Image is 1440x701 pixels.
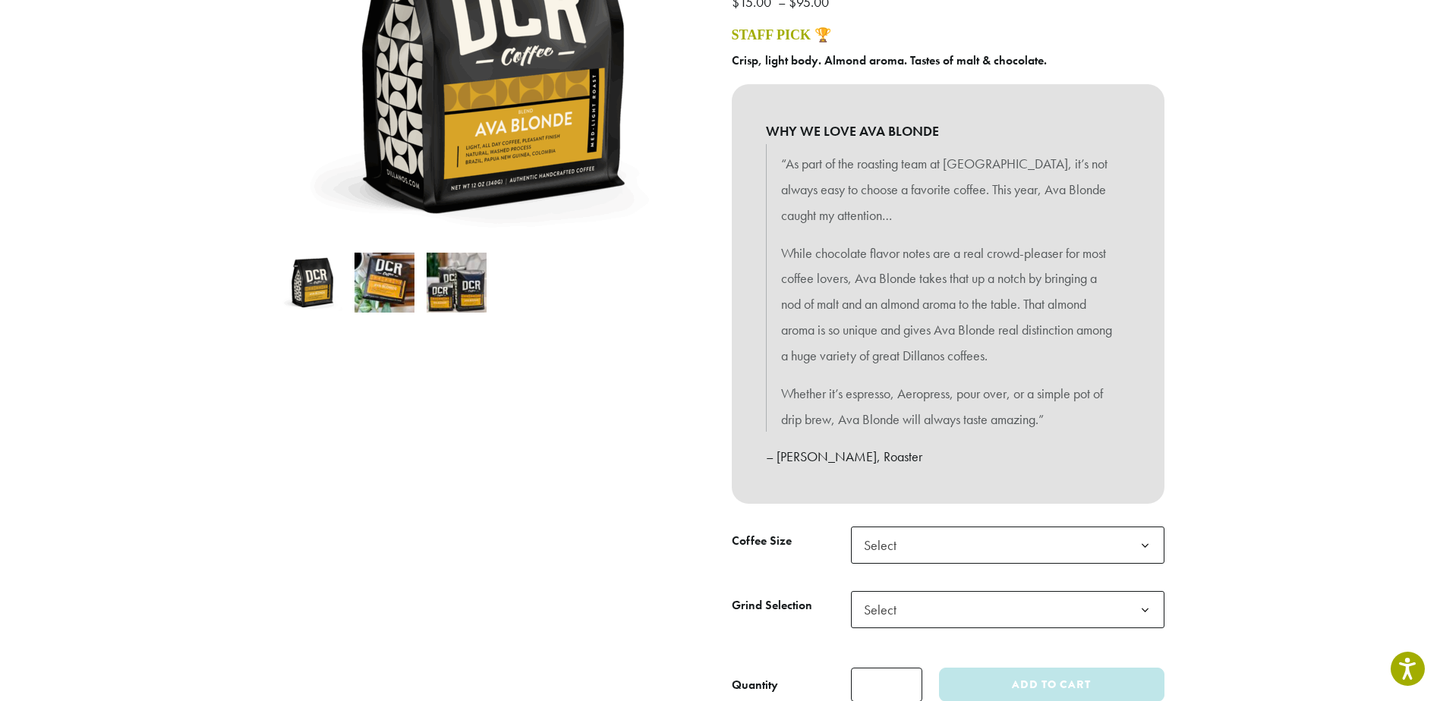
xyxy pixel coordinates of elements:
[766,444,1130,470] p: – [PERSON_NAME], Roaster
[732,595,851,617] label: Grind Selection
[427,253,487,313] img: Ava Blonde - Image 3
[858,595,912,624] span: Select
[781,381,1115,432] p: Whether it’s espresso, Aeropress, pour over, or a simple pot of drip brew, Ava Blonde will always...
[732,52,1047,68] b: Crisp, light body. Almond aroma. Tastes of malt & chocolate.
[732,27,831,42] a: STAFF PICK 🏆
[781,240,1115,369] p: While chocolate flavor notes are a real crowd-pleaser for most coffee lovers, Ava Blonde takes th...
[781,151,1115,228] p: “As part of the roasting team at [GEOGRAPHIC_DATA], it’s not always easy to choose a favorite cof...
[354,253,414,313] img: Ava Blonde - Image 2
[851,527,1164,564] span: Select
[858,530,912,560] span: Select
[732,530,851,552] label: Coffee Size
[766,118,1130,144] b: WHY WE LOVE AVA BLONDE
[282,253,342,313] img: Ava Blonde
[732,676,778,694] div: Quantity
[851,591,1164,628] span: Select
